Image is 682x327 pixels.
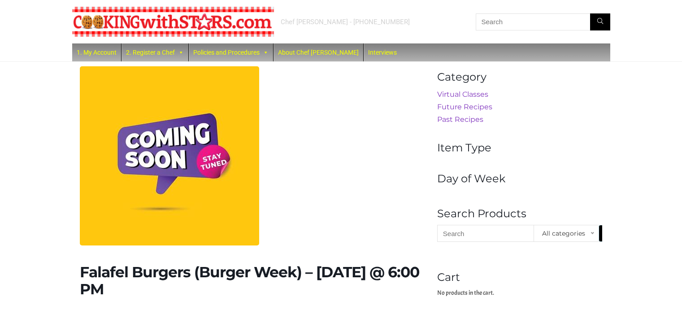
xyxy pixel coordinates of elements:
[364,43,401,61] a: Interviews
[437,172,603,185] h4: Day of Week
[437,71,603,84] h4: Category
[80,263,424,298] h1: Falafel Burgers (Burger Week) – [DATE] @ 6:00 PM
[590,13,610,30] button: Search
[437,90,488,99] a: Virtual Classes
[122,43,188,61] a: 2. Register a Chef
[437,271,603,284] h4: Cart
[189,43,273,61] a: Policies and Procedures
[437,142,603,155] h4: Item Type
[476,13,610,30] input: Search
[281,17,410,26] div: Chef [PERSON_NAME] - [PHONE_NUMBER]
[542,229,585,237] span: All categories
[437,288,603,297] p: No products in the cart.
[72,43,121,61] a: 1. My Account
[437,103,492,111] a: Future Recipes
[274,43,363,61] a: About Chef [PERSON_NAME]
[599,225,627,242] button: Search
[437,225,534,242] input: Search
[72,7,274,37] img: Chef Paula's Cooking With Stars
[437,115,483,124] a: Past Recipes
[437,207,603,220] h4: Search Products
